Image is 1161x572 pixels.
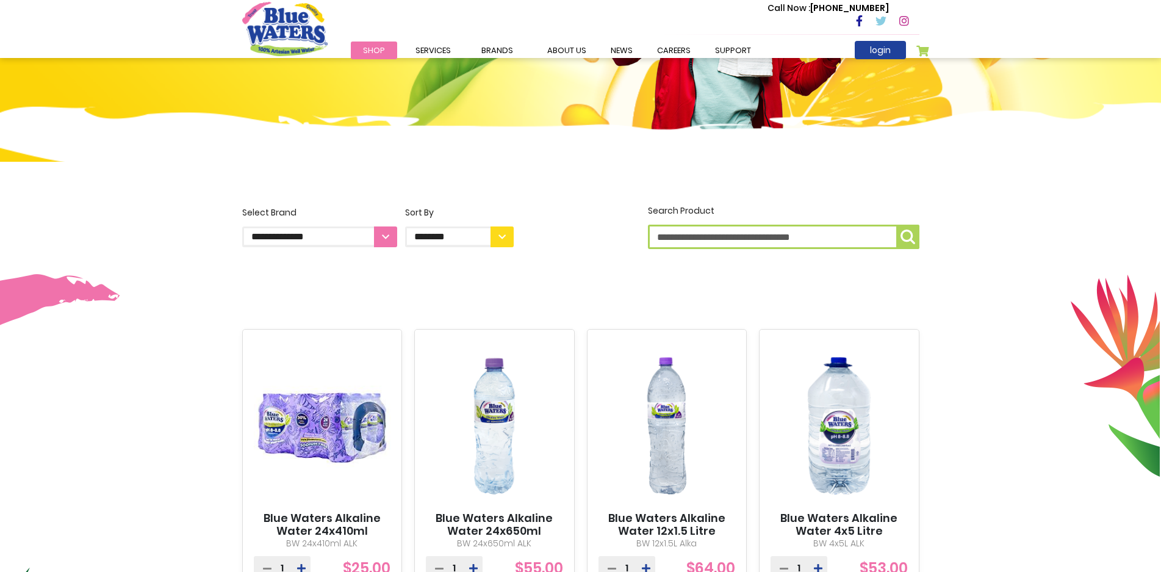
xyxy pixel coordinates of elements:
span: Call Now : [767,2,810,14]
div: Sort By [405,206,514,219]
button: Search Product [896,225,919,249]
label: Select Brand [242,206,397,247]
span: Brands [481,45,513,56]
select: Select Brand [242,226,397,247]
a: login [855,41,906,59]
a: Blue Waters Alkaline Water 24x410ml [254,512,391,538]
p: BW 24x650ml ALK [426,537,563,550]
a: Blue Waters Alkaline Water 12x1.5 Litre [598,512,736,538]
select: Sort By [405,226,514,247]
span: Shop [363,45,385,56]
p: BW 24x410ml ALK [254,537,391,550]
img: Blue Waters Alkaline Water 4x5 Litre [771,340,908,512]
a: News [598,42,645,59]
img: Blue Waters Alkaline Water 24x650ml Regular [426,340,563,512]
p: BW 4x5L ALK [771,537,908,550]
a: Blue Waters Alkaline Water 4x5 Litre [771,512,908,538]
a: Blue Waters Alkaline Water 24x650ml Regular [426,512,563,551]
input: Search Product [648,225,919,249]
a: about us [535,42,598,59]
span: Services [415,45,451,56]
p: [PHONE_NUMBER] [767,2,889,15]
a: store logo [242,2,328,56]
img: search-icon.png [900,230,915,244]
img: Blue Waters Alkaline Water 12x1.5 Litre [598,340,736,512]
a: careers [645,42,703,59]
p: BW 12x1.5L Alka [598,537,736,550]
img: Blue Waters Alkaline Water 24x410ml [254,340,391,512]
label: Search Product [648,205,919,249]
a: support [703,42,763,59]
